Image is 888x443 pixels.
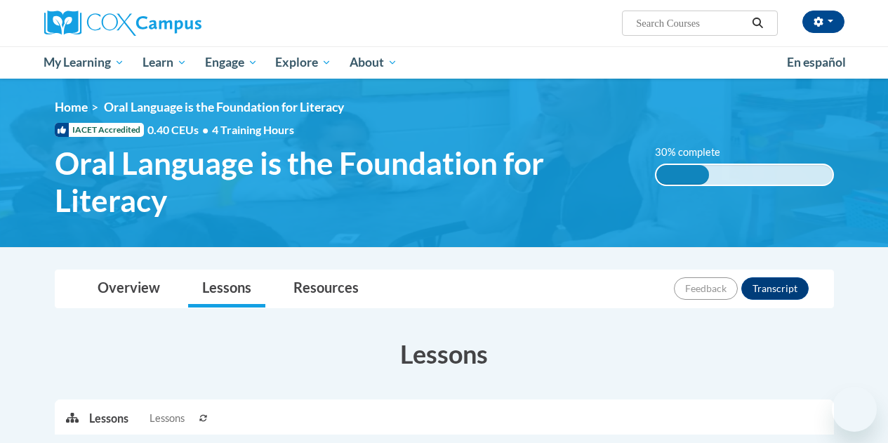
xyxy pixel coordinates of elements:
button: Search [747,15,768,32]
span: Engage [205,54,258,71]
a: Overview [84,270,174,308]
a: Lessons [188,270,265,308]
span: About [350,54,397,71]
span: My Learning [44,54,124,71]
button: Feedback [674,277,738,300]
a: Learn [133,46,196,79]
a: My Learning [35,46,134,79]
span: Learn [143,54,187,71]
span: En español [787,55,846,70]
iframe: Button to launch messaging window [832,387,877,432]
p: Lessons [89,411,128,426]
span: Oral Language is the Foundation for Literacy [104,100,344,114]
label: 30% complete [655,145,736,160]
span: IACET Accredited [55,123,144,137]
span: 0.40 CEUs [147,122,212,138]
h3: Lessons [55,336,834,371]
a: Engage [196,46,267,79]
div: 30% complete [656,165,709,185]
span: Oral Language is the Foundation for Literacy [55,145,634,219]
a: En español [778,48,855,77]
a: Resources [279,270,373,308]
span: Lessons [150,411,185,426]
span: • [202,123,208,136]
div: Main menu [34,46,855,79]
img: Cox Campus [44,11,201,36]
input: Search Courses [635,15,747,32]
span: Explore [275,54,331,71]
span: 4 Training Hours [212,123,294,136]
button: Account Settings [802,11,844,33]
a: Cox Campus [44,11,297,36]
button: Transcript [741,277,809,300]
a: Home [55,100,88,114]
a: Explore [266,46,340,79]
a: About [340,46,406,79]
